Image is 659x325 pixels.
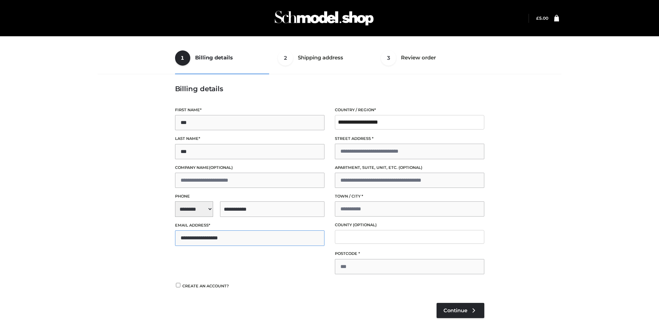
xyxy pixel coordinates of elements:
img: Schmodel Admin 964 [272,4,376,32]
span: (optional) [399,165,422,170]
label: Apartment, suite, unit, etc. [335,164,484,171]
label: Street address [335,135,484,142]
bdi: 5.00 [536,16,548,21]
label: First name [175,107,324,113]
label: Company name [175,164,324,171]
label: Phone [175,193,324,200]
label: Country / Region [335,107,484,113]
label: Postcode [335,250,484,257]
label: Town / City [335,193,484,200]
h3: Billing details [175,85,484,93]
input: Create an account? [175,283,181,287]
span: Continue [443,307,467,314]
a: £5.00 [536,16,548,21]
span: £ [536,16,539,21]
span: (optional) [353,222,377,227]
span: Create an account? [182,284,229,288]
a: Continue [437,303,484,318]
label: County [335,222,484,228]
label: Last name [175,135,324,142]
span: (optional) [209,165,233,170]
label: Email address [175,222,324,229]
